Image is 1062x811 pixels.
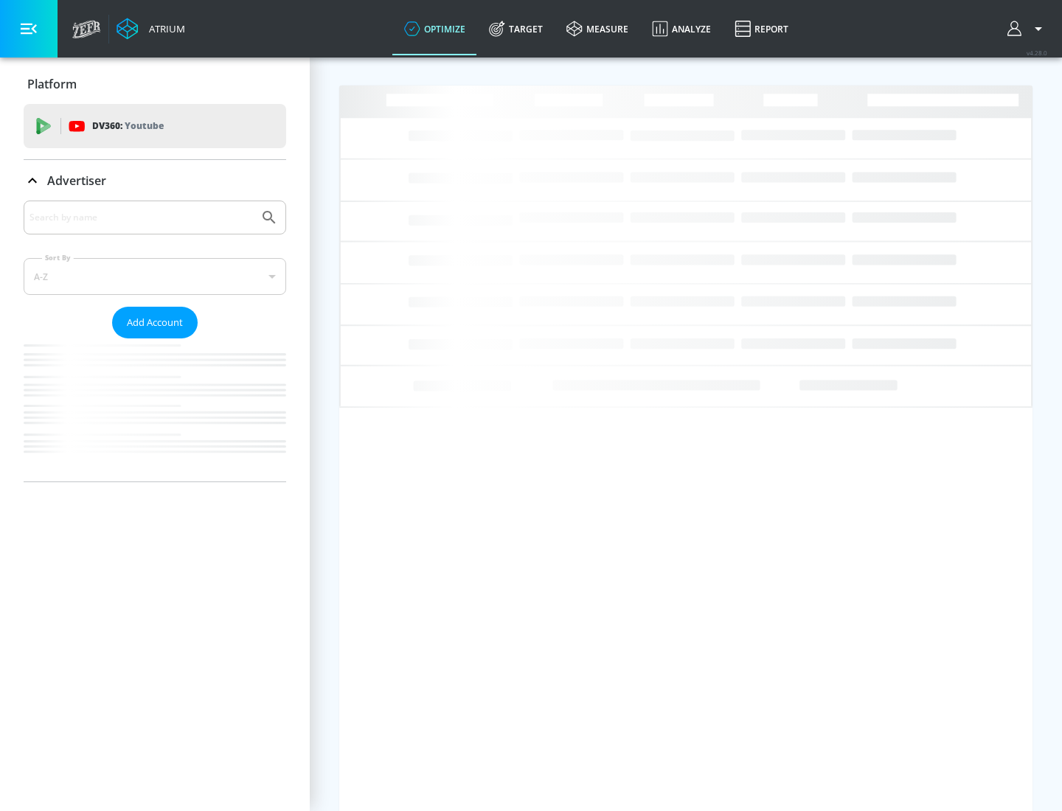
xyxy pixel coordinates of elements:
a: Analyze [640,2,723,55]
nav: list of Advertiser [24,338,286,481]
div: DV360: Youtube [24,104,286,148]
a: Target [477,2,555,55]
div: Atrium [143,22,185,35]
a: Report [723,2,800,55]
a: Atrium [117,18,185,40]
div: Advertiser [24,160,286,201]
label: Sort By [42,253,74,262]
input: Search by name [29,208,253,227]
p: Platform [27,76,77,92]
span: v 4.28.0 [1027,49,1047,57]
a: optimize [392,2,477,55]
p: Youtube [125,118,164,133]
p: DV360: [92,118,164,134]
a: measure [555,2,640,55]
div: Advertiser [24,201,286,481]
div: A-Z [24,258,286,295]
button: Add Account [112,307,198,338]
span: Add Account [127,314,183,331]
div: Platform [24,63,286,105]
p: Advertiser [47,173,106,189]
